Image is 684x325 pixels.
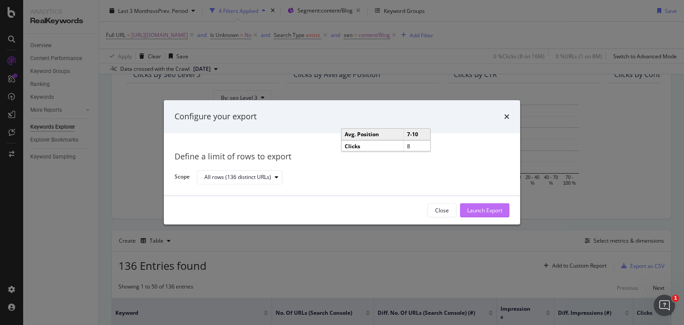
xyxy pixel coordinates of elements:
[175,173,190,183] label: Scope
[672,295,679,302] span: 1
[460,203,509,218] button: Launch Export
[175,151,509,162] div: Define a limit of rows to export
[435,207,449,214] div: Close
[504,111,509,122] div: times
[427,203,456,218] button: Close
[175,111,256,122] div: Configure your export
[204,175,271,180] div: All rows (136 distinct URLs)
[197,170,282,184] button: All rows (136 distinct URLs)
[164,100,520,224] div: modal
[467,207,502,214] div: Launch Export
[654,295,675,316] iframe: Intercom live chat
